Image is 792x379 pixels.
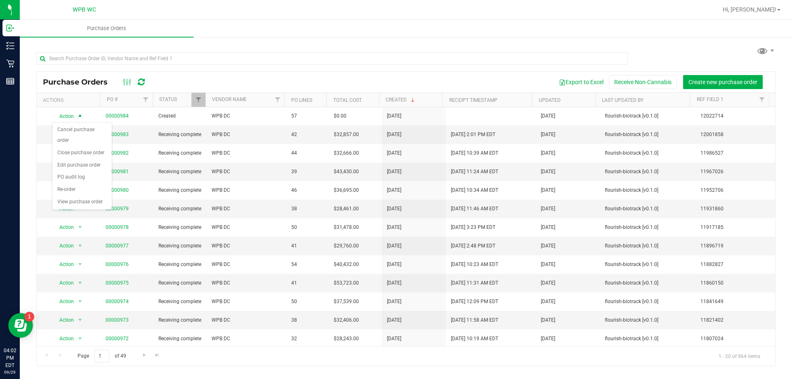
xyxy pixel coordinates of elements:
[605,242,691,250] span: flourish-biotrack [v0.1.0]
[271,93,284,107] a: Filter
[52,111,74,122] span: Action
[605,205,691,213] span: flourish-biotrack [v0.1.0]
[700,242,770,250] span: 11896719
[52,196,112,208] li: View purchase order
[451,149,498,157] span: [DATE] 10:39 AM EDT
[71,350,133,363] span: Page of 49
[52,124,112,146] li: Cancel purchase order
[334,168,359,176] span: $43,430.00
[106,224,129,230] a: 00000978
[291,112,324,120] span: 57
[158,335,202,343] span: Receiving complete
[387,335,401,343] span: [DATE]
[158,186,202,194] span: Receiving complete
[541,168,555,176] span: [DATE]
[291,131,324,139] span: 42
[212,242,281,250] span: WPB DC
[387,279,401,287] span: [DATE]
[605,279,691,287] span: flourish-biotrack [v0.1.0]
[212,97,247,102] a: Vendor Name
[387,186,401,194] span: [DATE]
[52,147,112,159] li: Close purchase order
[605,186,691,194] span: flourish-biotrack [v0.1.0]
[24,312,34,322] iframe: Resource center unread badge
[334,242,359,250] span: $29,760.00
[605,298,691,306] span: flourish-biotrack [v0.1.0]
[52,314,74,326] span: Action
[75,111,85,122] span: select
[158,224,202,231] span: Receiving complete
[291,205,324,213] span: 38
[387,205,401,213] span: [DATE]
[212,224,281,231] span: WPB DC
[451,224,495,231] span: [DATE] 3:23 PM EDT
[541,186,555,194] span: [DATE]
[334,149,359,157] span: $32,666.00
[541,316,555,324] span: [DATE]
[52,296,74,307] span: Action
[75,314,85,326] span: select
[52,184,112,196] li: Re-order
[52,240,74,252] span: Action
[158,316,202,324] span: Receiving complete
[541,298,555,306] span: [DATE]
[158,298,202,306] span: Receiving complete
[755,93,769,107] a: Filter
[541,335,555,343] span: [DATE]
[697,97,724,102] a: Ref Field 1
[334,279,359,287] span: $53,723.00
[43,78,116,87] span: Purchase Orders
[212,316,281,324] span: WPB DC
[700,224,770,231] span: 11917185
[700,298,770,306] span: 11841649
[158,279,202,287] span: Receiving complete
[158,112,202,120] span: Created
[387,316,401,324] span: [DATE]
[52,221,74,233] span: Action
[4,369,16,375] p: 09/29
[334,186,359,194] span: $36,695.00
[609,75,677,89] button: Receive Non-Cannabis
[4,347,16,369] p: 04:02 PM EDT
[334,335,359,343] span: $28,243.00
[700,131,770,139] span: 12001858
[291,335,324,343] span: 32
[52,171,112,184] li: PO audit log
[43,97,97,103] div: Actions
[334,261,359,268] span: $40,432.00
[212,168,281,176] span: WPB DC
[94,350,109,363] input: 1
[334,224,359,231] span: $31,478.00
[52,259,74,270] span: Action
[541,112,555,120] span: [DATE]
[554,75,609,89] button: Export to Excel
[191,93,205,107] a: Filter
[291,242,324,250] span: 41
[106,113,129,119] a: 00000984
[52,159,112,172] li: Edit purchase order
[106,132,129,137] a: 00000983
[158,149,202,157] span: Receiving complete
[700,335,770,343] span: 11807024
[73,6,96,13] span: WPB WC
[387,168,401,176] span: [DATE]
[387,298,401,306] span: [DATE]
[451,242,495,250] span: [DATE] 2:48 PM EDT
[700,205,770,213] span: 11931860
[75,296,85,307] span: select
[605,131,691,139] span: flourish-biotrack [v0.1.0]
[723,6,776,13] span: Hi, [PERSON_NAME]!
[151,350,163,361] a: Go to the last page
[451,205,498,213] span: [DATE] 11:46 AM EDT
[212,205,281,213] span: WPB DC
[106,187,129,193] a: 00000980
[106,169,129,174] a: 00000981
[158,168,202,176] span: Receiving complete
[387,112,401,120] span: [DATE]
[387,149,401,157] span: [DATE]
[159,97,177,102] a: Status
[52,277,74,289] span: Action
[106,336,129,341] a: 00000972
[451,279,498,287] span: [DATE] 11:31 AM EDT
[605,224,691,231] span: flourish-biotrack [v0.1.0]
